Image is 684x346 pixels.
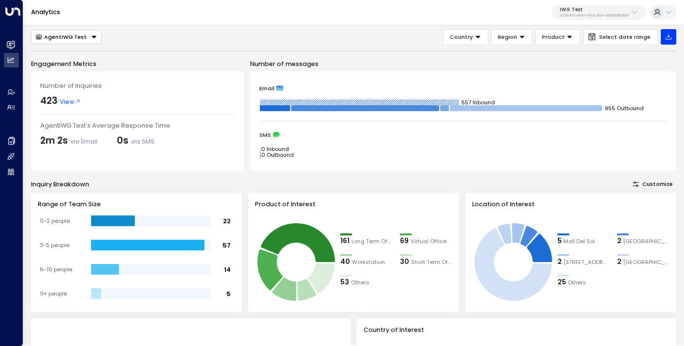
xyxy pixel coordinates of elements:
[351,237,393,246] span: Long Term Office
[617,236,669,247] div: 2Marischal Square
[557,236,609,247] div: 5Mall Del Sol
[535,29,580,45] button: Product
[40,265,72,273] tspan: 6-10 people
[352,258,385,266] span: Workstation
[40,290,67,297] tspan: 11+ people
[40,81,235,90] div: Number of Inquiries
[340,257,392,267] div: 40Workstation
[557,277,566,288] div: 25
[450,33,473,41] span: Country
[617,236,621,247] div: 2
[411,258,452,266] span: Short Term Office
[400,236,409,247] div: 69
[40,217,70,225] tspan: 0-2 people
[560,7,629,13] p: IWG Test
[557,257,562,267] div: 2
[623,258,669,266] span: LONDON
[563,258,609,266] span: 1 Berry Street
[498,33,517,41] span: Region
[351,279,369,287] span: Others
[629,179,676,189] button: Customize
[557,236,562,247] div: 5
[131,137,155,146] span: via SMS
[599,34,651,40] span: Select date range
[340,257,350,267] div: 40
[400,257,409,267] div: 30
[223,216,231,225] tspan: 22
[255,199,452,209] h3: Product of Interest
[40,121,235,130] div: AgentIWG Test's Average Response Time
[117,134,155,148] div: 0s
[542,33,565,41] span: Product
[583,29,658,45] button: Select date range
[40,94,58,108] div: 423
[472,199,669,209] h3: Location of Interest
[261,145,289,153] tspan: 0 Inbound
[340,236,392,247] div: 161Long Term Office
[568,279,586,287] span: Others
[31,180,89,189] div: Inquiry Breakdown
[35,33,87,40] div: AgentIWG Test
[400,236,452,247] div: 69Virtual Office
[623,237,669,246] span: Marischal Square
[31,30,102,44] button: AgentIWG Test
[31,8,60,16] a: Analytics
[31,30,102,44] div: Button group with a nested menu
[617,257,621,267] div: 2
[31,59,244,68] p: Engagement Metrics
[552,5,646,20] button: IWG Test927204a7-d7ee-47ca-85e1-def5a58ba506
[617,257,669,267] div: 2LONDON
[259,132,667,138] div: SMS
[400,257,452,267] div: 30Short Term Office
[340,277,349,288] div: 53
[60,97,81,106] span: View
[491,29,532,45] button: Region
[443,29,488,45] button: Country
[563,237,595,246] span: Mall Del Sol
[340,277,392,288] div: 53Others
[604,104,644,112] tspan: 955 Outbound
[461,99,495,106] tspan: 557 Inbound
[340,236,350,247] div: 161
[261,151,294,159] tspan: 0 Outbound
[364,325,669,334] h3: Country of Interest
[70,137,97,146] span: via Email
[38,199,235,209] h3: Range of Team Size
[223,241,231,249] tspan: 57
[259,85,274,92] span: Email
[411,237,446,246] span: Virtual Office
[226,289,231,297] tspan: 5
[40,241,69,249] tspan: 3-5 people
[557,277,609,288] div: 25Others
[557,257,609,267] div: 21 Berry Street
[224,265,231,273] tspan: 14
[250,59,676,68] p: Number of messages
[560,14,629,17] p: 927204a7-d7ee-47ca-85e1-def5a58ba506
[40,134,97,148] div: 2m 2s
